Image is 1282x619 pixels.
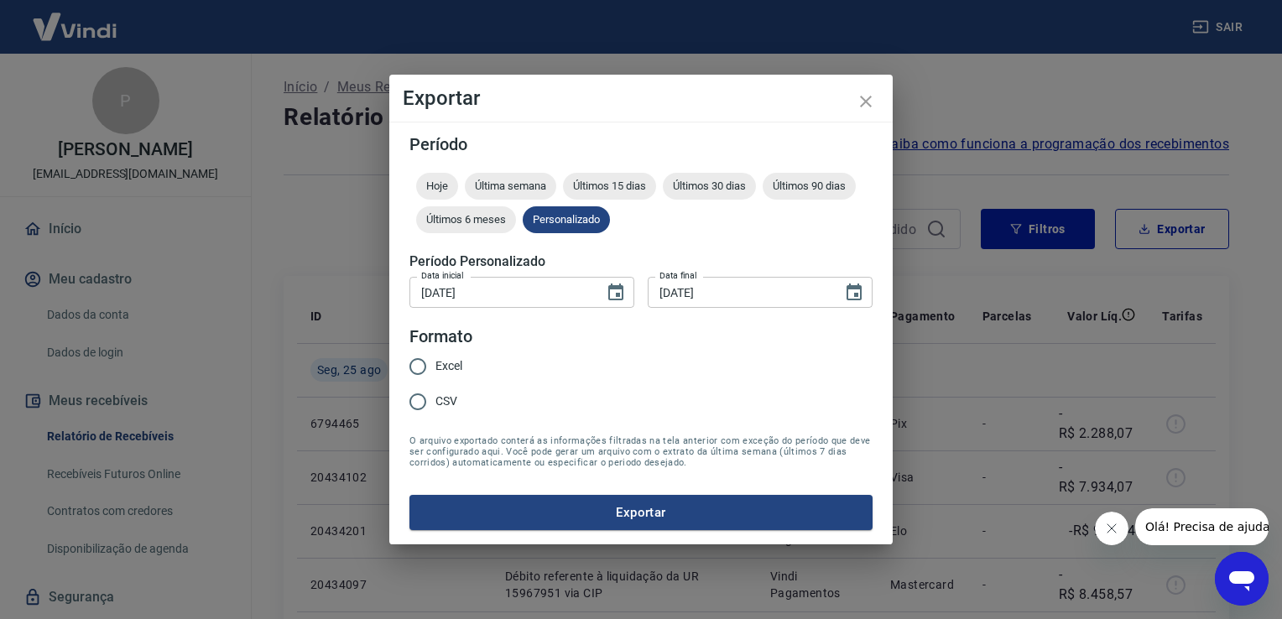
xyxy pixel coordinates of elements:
legend: Formato [409,325,472,349]
button: close [846,81,886,122]
span: O arquivo exportado conterá as informações filtradas na tela anterior com exceção do período que ... [409,435,873,468]
iframe: Botão para abrir a janela de mensagens [1215,552,1269,606]
span: Últimos 6 meses [416,213,516,226]
span: Personalizado [523,213,610,226]
span: Olá! Precisa de ajuda? [10,12,141,25]
iframe: Mensagem da empresa [1135,508,1269,545]
button: Exportar [409,495,873,530]
button: Choose date, selected date is 25 de ago de 2025 [837,276,871,309]
h5: Período Personalizado [409,253,873,270]
div: Últimos 30 dias [663,173,756,200]
span: Últimos 90 dias [763,179,856,192]
span: Últimos 15 dias [563,179,656,192]
iframe: Fechar mensagem [1095,512,1128,545]
div: Últimos 6 meses [416,206,516,233]
h5: Período [409,136,873,153]
label: Data final [659,269,697,282]
span: Últimos 30 dias [663,179,756,192]
input: DD/MM/YYYY [648,277,831,308]
input: DD/MM/YYYY [409,277,592,308]
label: Data inicial [421,269,464,282]
div: Personalizado [523,206,610,233]
div: Hoje [416,173,458,200]
button: Choose date, selected date is 25 de ago de 2025 [599,276,633,309]
span: CSV [435,393,457,410]
div: Últimos 90 dias [763,173,856,200]
span: Excel [435,357,462,375]
span: Última semana [465,179,556,192]
h4: Exportar [403,88,879,108]
div: Última semana [465,173,556,200]
div: Últimos 15 dias [563,173,656,200]
span: Hoje [416,179,458,192]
